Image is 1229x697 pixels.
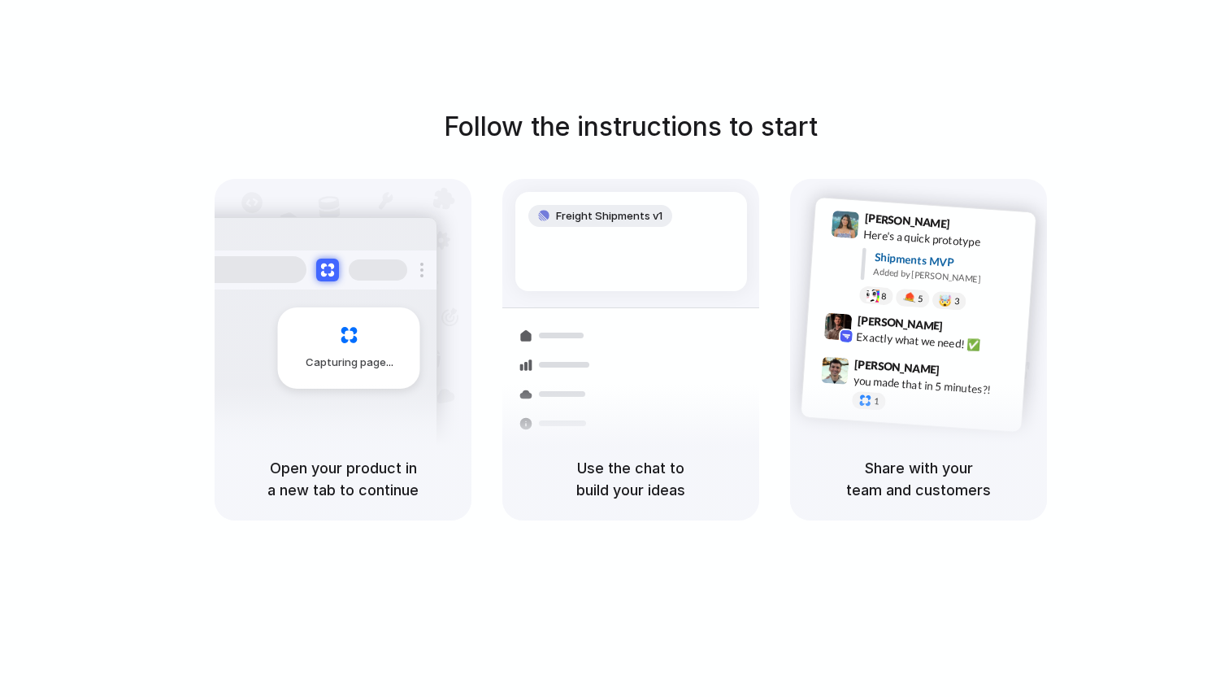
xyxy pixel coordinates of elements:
[954,296,960,305] span: 3
[918,294,923,303] span: 5
[873,265,1023,289] div: Added by [PERSON_NAME]
[854,355,940,378] span: [PERSON_NAME]
[864,209,950,233] span: [PERSON_NAME]
[856,328,1018,355] div: Exactly what we need! ✅
[444,107,818,146] h1: Follow the instructions to start
[234,457,452,501] h5: Open your product in a new tab to continue
[945,363,978,382] span: 9:47 AM
[874,397,879,406] span: 1
[857,311,943,334] span: [PERSON_NAME]
[556,208,662,224] span: Freight Shipments v1
[874,248,1024,275] div: Shipments MVP
[948,319,981,338] span: 9:42 AM
[939,294,953,307] div: 🤯
[863,225,1026,253] div: Here's a quick prototype
[955,216,988,236] span: 9:41 AM
[853,372,1015,399] div: you made that in 5 minutes?!
[306,355,396,371] span: Capturing page
[810,457,1027,501] h5: Share with your team and customers
[522,457,740,501] h5: Use the chat to build your ideas
[881,291,887,300] span: 8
